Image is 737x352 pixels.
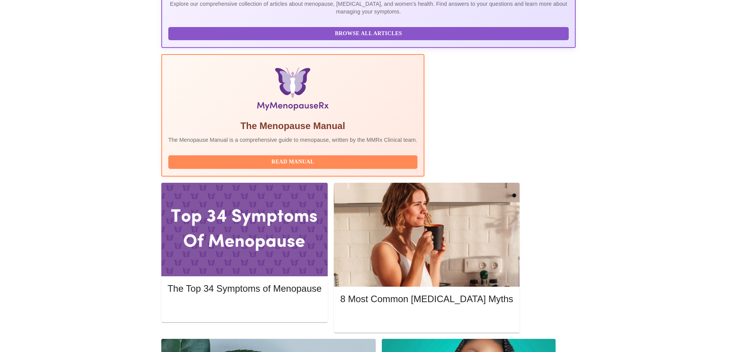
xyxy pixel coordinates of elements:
[175,304,314,313] span: Read More
[168,136,417,144] p: The Menopause Manual is a comprehensive guide to menopause, written by the MMRx Clinical team.
[340,293,513,305] h5: 8 Most Common [MEDICAL_DATA] Myths
[208,67,378,114] img: Menopause Manual
[168,30,571,36] a: Browse All Articles
[168,27,569,41] button: Browse All Articles
[168,158,419,165] a: Read Manual
[340,315,515,322] a: Read More
[168,304,323,311] a: Read More
[176,29,561,39] span: Browse All Articles
[168,282,321,295] h5: The Top 34 Symptoms of Menopause
[348,315,505,324] span: Read More
[168,302,321,315] button: Read More
[168,155,417,169] button: Read Manual
[176,157,410,167] span: Read Manual
[340,313,513,326] button: Read More
[168,120,417,132] h5: The Menopause Manual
